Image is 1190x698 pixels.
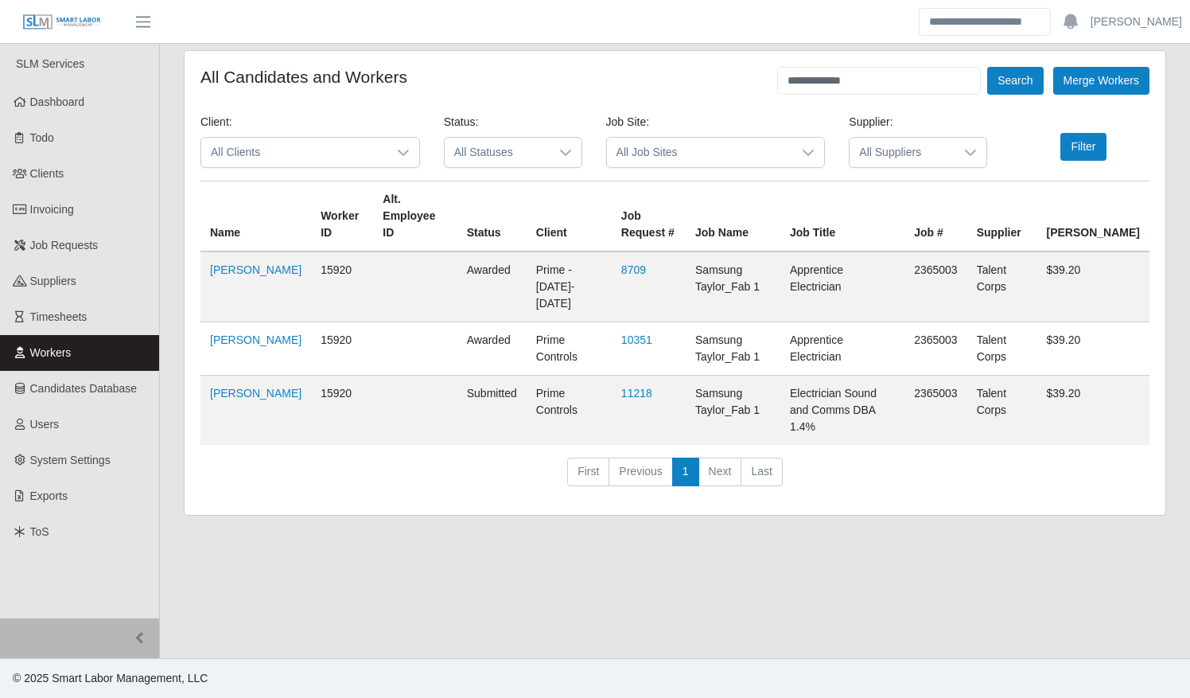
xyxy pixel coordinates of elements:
span: Timesheets [30,310,87,323]
td: Samsung Taylor_Fab 1 [686,376,780,446]
span: SLM Services [16,57,84,70]
label: Status: [444,114,479,131]
td: Prime - [DATE]-[DATE] [527,252,612,322]
span: Todo [30,131,54,144]
td: 2365003 [904,322,967,376]
th: Job Request # [612,181,686,252]
span: System Settings [30,454,111,466]
td: Apprentice Electrician [780,322,904,376]
a: [PERSON_NAME] [210,263,301,276]
span: Candidates Database [30,382,138,395]
th: Name [200,181,311,252]
td: $39.20 [1036,252,1149,322]
td: awarded [457,322,527,376]
input: Search [919,8,1051,36]
td: 15920 [311,322,373,376]
button: Search [987,67,1043,95]
span: All Statuses [445,138,550,167]
button: Filter [1060,133,1106,161]
td: $39.20 [1036,322,1149,376]
span: Exports [30,489,68,502]
span: Dashboard [30,96,85,108]
span: All Clients [201,138,387,167]
td: Talent Corps [967,252,1037,322]
td: awarded [457,252,527,322]
td: Prime Controls [527,322,612,376]
th: Alt. Employee ID [373,181,457,252]
td: Samsung Taylor_Fab 1 [686,322,780,376]
a: 1 [672,458,699,486]
th: Client [527,181,612,252]
th: Job Title [780,181,904,252]
label: Supplier: [849,114,892,131]
span: Users [30,418,60,431]
span: Workers [30,346,72,359]
td: Talent Corps [967,322,1037,376]
th: Status [457,181,527,252]
nav: pagination [200,458,1149,499]
td: 2365003 [904,252,967,322]
td: 2365003 [904,376,967,446]
td: Talent Corps [967,376,1037,446]
span: © 2025 Smart Labor Management, LLC [13,672,208,684]
a: [PERSON_NAME] [1091,14,1182,30]
td: 15920 [311,376,373,446]
button: Merge Workers [1053,67,1149,95]
td: Samsung Taylor_Fab 1 [686,252,780,322]
th: Supplier [967,181,1037,252]
img: SLM Logo [22,14,102,31]
td: 15920 [311,252,373,322]
a: [PERSON_NAME] [210,387,301,400]
span: Suppliers [30,275,76,287]
span: All Suppliers [850,138,955,167]
h4: All Candidates and Workers [200,67,407,87]
td: submitted [457,376,527,446]
th: Job # [904,181,967,252]
a: 10351 [621,333,652,346]
th: Worker ID [311,181,373,252]
span: ToS [30,525,49,538]
a: [PERSON_NAME] [210,333,301,346]
td: $39.20 [1036,376,1149,446]
span: Job Requests [30,239,99,252]
td: Electrician Sound and Comms DBA 1.4% [780,376,904,446]
span: All Job Sites [607,138,793,167]
a: 8709 [621,263,646,276]
span: Invoicing [30,203,74,216]
a: 11218 [621,387,652,400]
td: Prime Controls [527,376,612,446]
label: Client: [200,114,232,131]
span: Clients [30,167,64,180]
label: Job Site: [606,114,649,131]
th: [PERSON_NAME] [1036,181,1149,252]
th: Job Name [686,181,780,252]
td: Apprentice Electrician [780,252,904,322]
